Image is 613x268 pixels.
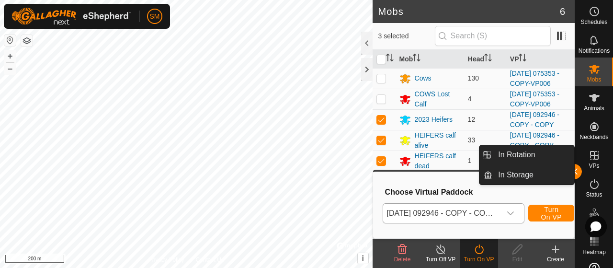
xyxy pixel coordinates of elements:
span: Animals [584,105,604,111]
span: In Storage [498,169,534,181]
a: In Storage [492,165,574,185]
span: Delete [394,256,411,263]
span: i [362,254,363,262]
button: + [4,50,16,62]
a: Privacy Policy [148,256,184,264]
li: In Rotation [479,145,574,164]
span: VPs [589,163,599,169]
span: 4 [468,95,472,103]
li: In Storage [479,165,574,185]
p-sorticon: Activate to sort [519,55,526,63]
th: VP [506,50,575,69]
button: i [358,253,368,264]
div: 2023 Heifers [415,115,453,125]
span: 1 [468,157,472,164]
img: Gallagher Logo [11,8,131,25]
a: [DATE] 075353 - COPY-VP006 [510,70,559,87]
button: – [4,63,16,74]
span: Notifications [579,48,610,54]
a: [DATE] 092946 - COPY - COPY [510,111,559,128]
span: 6 [560,4,565,19]
div: Turn On VP [460,255,498,264]
span: 130 [468,74,479,82]
a: [DATE] 092946 - COPY - COPY [510,131,559,149]
th: Head [464,50,506,69]
span: Heatmap [582,249,606,255]
button: Map Layers [21,35,33,47]
span: Mobs [587,77,601,82]
th: Mob [396,50,464,69]
div: HEIFERS calf alive [415,130,460,151]
div: HEIFERS calf dead [415,151,460,171]
p-sorticon: Activate to sort [413,55,420,63]
span: 12 [468,116,476,123]
span: Schedules [580,19,607,25]
p-sorticon: Activate to sort [386,55,394,63]
p-sorticon: Activate to sort [484,55,492,63]
span: Status [586,192,602,198]
div: Turn Off VP [421,255,460,264]
span: 3 selected [378,31,435,41]
a: [DATE] 075353 - COPY-VP006 [510,90,559,108]
a: Contact Us [195,256,224,264]
div: dropdown trigger [501,204,520,223]
span: SM [150,12,160,22]
div: Create [536,255,575,264]
span: Turn On VP [540,206,562,221]
h2: Mobs [378,6,560,17]
span: In Rotation [498,149,535,161]
input: Search (S) [435,26,551,46]
span: Neckbands [579,134,608,140]
h3: Choose Virtual Paddock [385,187,565,197]
div: Edit [498,255,536,264]
span: 33 [468,136,476,144]
span: 2025-08-10 092946 - COPY - COPY-VP001 [383,204,501,223]
a: In Rotation [492,145,574,164]
button: Reset Map [4,35,16,46]
button: Turn On VP [528,205,574,221]
div: COWS Lost Calf [415,89,460,109]
div: Cows [415,73,431,83]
